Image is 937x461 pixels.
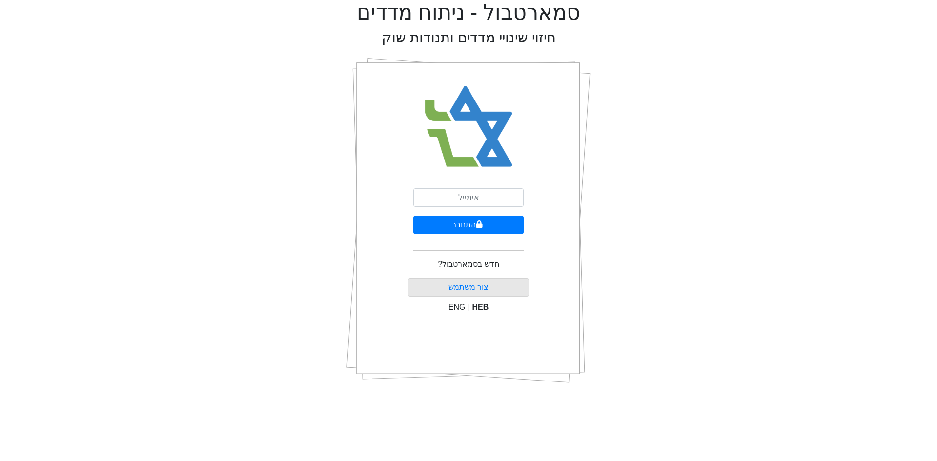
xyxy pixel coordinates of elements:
button: התחבר [413,216,524,234]
span: ENG [448,303,466,311]
input: אימייל [413,188,524,207]
span: | [468,303,469,311]
p: חדש בסמארטבול? [438,259,499,270]
a: צור משתמש [448,283,489,291]
span: HEB [472,303,489,311]
button: צור משתמש [408,278,530,297]
img: Smart Bull [416,73,522,180]
h2: חיזוי שינויי מדדים ותנודות שוק [382,29,556,46]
